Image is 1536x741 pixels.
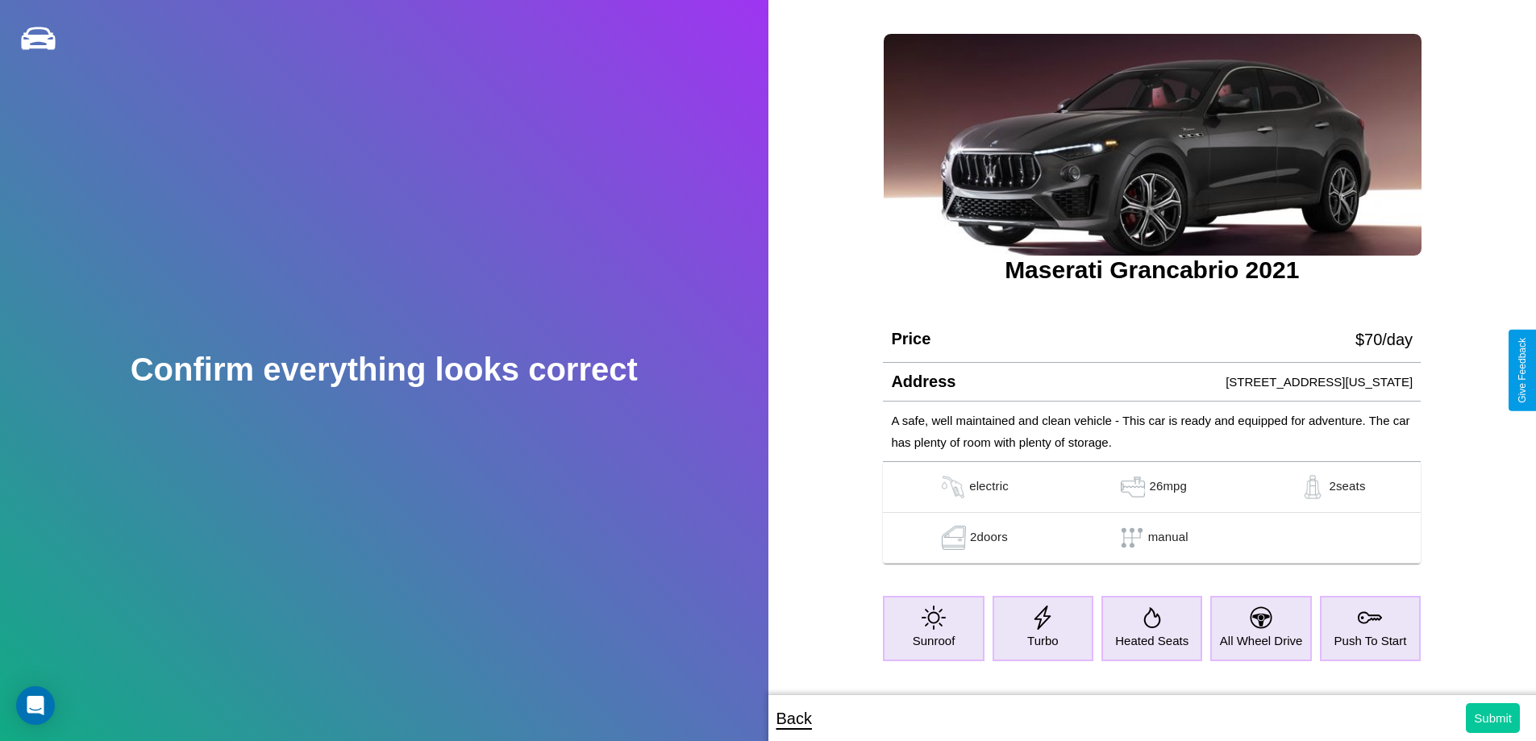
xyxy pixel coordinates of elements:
p: A safe, well maintained and clean vehicle - This car is ready and equipped for adventure. The car... [891,410,1413,453]
img: gas [937,475,969,499]
div: Give Feedback [1517,338,1528,403]
img: gas [938,526,970,550]
h3: Maserati Grancabrio 2021 [883,256,1421,284]
div: Open Intercom Messenger [16,686,55,725]
p: 26 mpg [1149,475,1187,499]
h2: Confirm everything looks correct [131,352,638,388]
p: [STREET_ADDRESS][US_STATE] [1226,371,1413,393]
p: 2 seats [1329,475,1365,499]
p: Push To Start [1334,630,1407,651]
img: gas [1297,475,1329,499]
p: Sunroof [913,630,955,651]
img: gas [1117,475,1149,499]
p: manual [1148,526,1188,550]
button: Submit [1466,703,1520,733]
p: All Wheel Drive [1220,630,1303,651]
p: Turbo [1027,630,1059,651]
p: electric [969,475,1009,499]
p: Heated Seats [1115,630,1188,651]
h4: Price [891,330,930,348]
table: simple table [883,462,1421,564]
h4: Address [891,373,955,391]
p: $ 70 /day [1355,325,1413,354]
p: Back [776,704,812,733]
p: 2 doors [970,526,1008,550]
